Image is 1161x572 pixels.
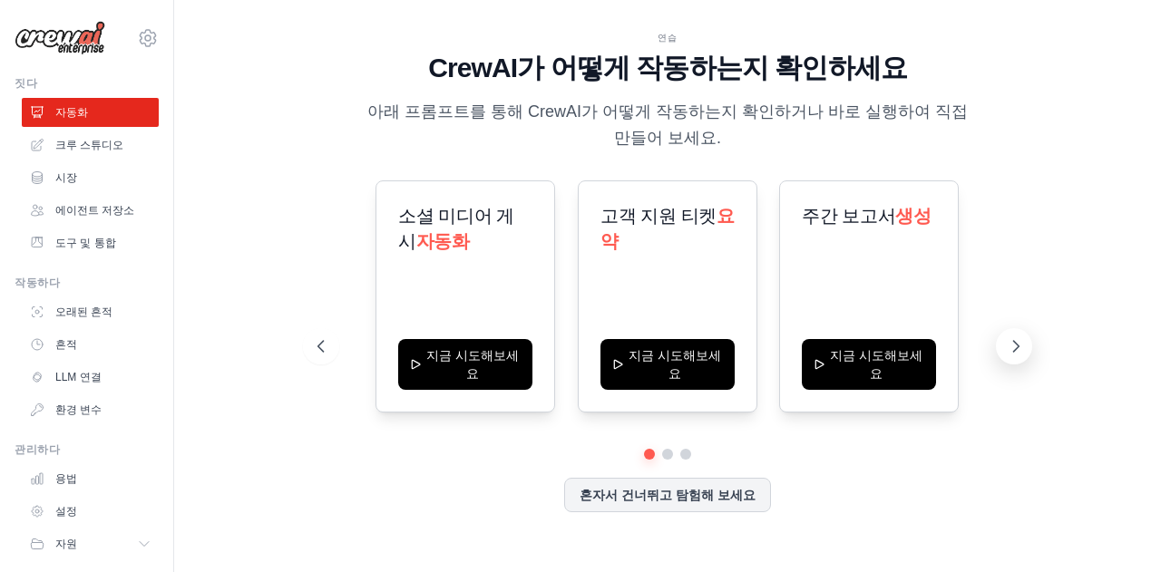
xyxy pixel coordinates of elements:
[629,348,721,381] font: 지금 시도해보세요
[55,305,112,318] font: 오래된 흔적
[22,163,159,192] a: 시장
[55,538,77,550] font: 자원
[55,139,123,151] font: 크루 스튜디오
[398,206,514,251] font: 소셜 미디어 게시
[428,53,907,82] font: CrewAI가 어떻게 작동하는지 확인하세요
[22,529,159,558] button: 자원
[22,98,159,127] a: 자동화
[15,276,60,289] font: 작동하다
[802,339,936,390] button: 지금 시도해보세요
[22,330,159,359] a: 흔적
[22,131,159,160] a: 크루 스튜디오
[22,228,159,257] a: 도구 및 통합
[398,339,532,390] button: 지금 시도해보세요
[55,371,102,383] font: LLM 연결
[55,505,77,518] font: 설정
[15,77,37,90] font: 짓다
[564,478,771,512] button: 혼자서 건너뛰고 탐험해 보세요
[55,237,116,249] font: 도구 및 통합
[22,297,159,326] a: 오래된 흔적
[580,488,756,502] font: 혼자서 건너뛰고 탐험해 보세요
[22,363,159,392] a: LLM 연결
[22,395,159,424] a: 환경 변수
[802,206,895,226] font: 주간 보고서
[55,171,77,184] font: 시장
[55,403,102,416] font: 환경 변수
[55,106,88,119] font: 자동화
[426,348,519,381] font: 지금 시도해보세요
[22,497,159,526] a: 설정
[895,206,931,226] font: 생성
[22,196,159,225] a: 에이전트 저장소
[600,206,717,226] font: 고객 지원 티켓
[1070,485,1161,572] iframe: 채팅 위젯
[658,33,678,43] font: 연습
[55,472,77,485] font: 용법
[1070,485,1161,572] div: 대화하다
[600,206,735,251] font: 요약
[55,338,77,351] font: 흔적
[830,348,922,381] font: 지금 시도해보세요
[416,231,470,251] font: 자동화
[15,443,60,456] font: 관리하다
[55,204,134,217] font: 에이전트 저장소
[22,464,159,493] a: 용법
[15,21,105,55] img: 심벌 마크
[367,102,968,147] font: 아래 프롬프트를 통해 CrewAI가 어떻게 작동하는지 확인하거나 바로 실행하여 직접 만들어 보세요.
[600,339,735,390] button: 지금 시도해보세요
